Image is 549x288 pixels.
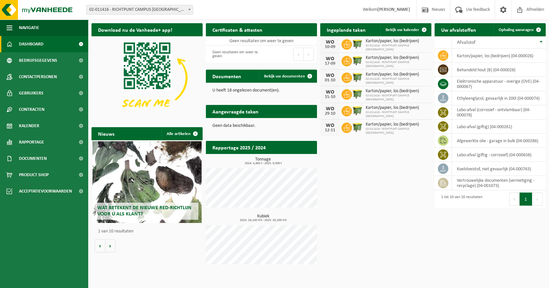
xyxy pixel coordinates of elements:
span: 02-011416 - RICHTPUNT CAMPUS [GEOGRAPHIC_DATA] [366,94,428,102]
td: labo-afval (giftig) (04-000261) [452,120,546,134]
img: Download de VHEPlus App [91,36,203,120]
img: WB-1100-HPE-GN-50 [352,72,363,83]
div: 10-09 [324,45,337,49]
img: WB-1100-HPE-GN-50 [352,122,363,133]
span: Gebruikers [19,85,43,101]
span: Karton/papier, los (bedrijven) [366,72,428,77]
span: 2024: 4,892 t - 2025: 0,000 t [209,162,317,165]
button: Vorige [95,239,105,252]
div: 01-10 [324,78,337,83]
td: elektronische apparatuur - overige (OVE) (04-000067) [452,77,546,91]
img: WB-1100-HPE-GN-50 [352,88,363,99]
div: WO [324,56,337,61]
span: 02-011416 - RICHTPUNT CAMPUS [GEOGRAPHIC_DATA] [366,60,428,68]
div: WO [324,106,337,111]
td: vertrouwelijke documenten (vernietiging - recyclage) (04-001073) [452,176,546,190]
button: Previous [293,48,304,61]
span: Acceptatievoorwaarden [19,183,72,199]
span: Documenten [19,150,47,167]
span: Karton/papier, los (bedrijven) [366,105,428,110]
span: Contactpersonen [19,69,57,85]
span: 02-011416 - RICHTPUNT CAMPUS [GEOGRAPHIC_DATA] [366,127,428,135]
div: Geen resultaten om weer te geven [209,47,258,61]
span: 02-011416 - RICHTPUNT CAMPUS HAMME - HAMME [86,5,193,15]
span: 02-011416 - RICHTPUNT CAMPUS [GEOGRAPHIC_DATA] [366,77,428,85]
h2: Rapportage 2025 / 2024 [206,141,272,154]
a: Ophaling aanvragen [493,23,545,36]
td: karton/papier, los (bedrijven) (04-000026) [452,49,546,63]
a: Alle artikelen [161,127,202,140]
div: WO [324,40,337,45]
td: afgewerkte olie - garage in bulk (04-000286) [452,134,546,148]
span: Contracten [19,101,44,118]
span: Karton/papier, los (bedrijven) [366,89,428,94]
div: WO [324,123,337,128]
span: 02-011416 - RICHTPUNT CAMPUS HAMME - HAMME [87,5,193,14]
h2: Uw afvalstoffen [435,23,483,36]
p: 1 van 10 resultaten [98,229,199,234]
span: Dashboard [19,36,43,52]
td: behandeld hout (B) (04-000028) [452,63,546,77]
div: 17-09 [324,61,337,66]
h3: Tonnage [209,157,317,165]
span: Ophaling aanvragen [499,28,534,32]
span: 02-011416 - RICHTPUNT CAMPUS [GEOGRAPHIC_DATA] [366,110,428,118]
a: Wat betekent de nieuwe RED-richtlijn voor u als klant? [92,141,201,223]
span: Bekijk uw documenten [264,74,305,78]
img: WB-1100-HPE-GN-50 [352,38,363,49]
td: koelvloeistof, niet gevaarlijk (04-000763) [452,162,546,176]
div: 29-10 [324,111,337,116]
div: WO [324,73,337,78]
span: 02-011416 - RICHTPUNT CAMPUS [GEOGRAPHIC_DATA] [366,44,428,52]
span: Karton/papier, los (bedrijven) [366,122,428,127]
span: Product Shop [19,167,49,183]
h2: Ingeplande taken [320,23,372,36]
span: Bekijk uw kalender [386,28,419,32]
span: Karton/papier, los (bedrijven) [366,39,428,44]
span: Kalender [19,118,39,134]
span: Wat betekent de nieuwe RED-richtlijn voor u als klant? [97,205,191,217]
img: WB-1100-HPE-GN-50 [352,55,363,66]
div: 12-11 [324,128,337,133]
td: ethyleenglycol, gevaarlijk in 200l (04-000074) [452,91,546,105]
h2: Certificaten & attesten [206,23,269,36]
p: Geen data beschikbaar. [212,124,310,128]
div: 1 tot 10 van 10 resultaten [438,192,482,206]
button: Volgende [105,239,115,252]
span: 2024: 26,240 m3 - 2025: 20,200 m3 [209,219,317,222]
h2: Aangevraagde taken [206,105,265,118]
span: Rapportage [19,134,44,150]
span: Bedrijfsgegevens [19,52,57,69]
button: Next [304,48,314,61]
button: Next [532,193,542,206]
button: Previous [509,193,520,206]
a: Bekijk uw documenten [259,70,316,83]
h2: Nieuws [91,127,121,140]
div: 15-10 [324,95,337,99]
h2: Documenten [206,70,248,82]
button: 1 [520,193,532,206]
td: labo-afval (giftig - corrosief) (04-000658) [452,148,546,162]
a: Bekijk rapportage [268,154,316,167]
img: WB-1100-HPE-GN-50 [352,105,363,116]
div: WO [324,90,337,95]
p: U heeft 18 ongelezen document(en). [212,88,310,93]
h2: Download nu de Vanheede+ app! [91,23,179,36]
span: Afvalstof [457,40,475,45]
span: Navigatie [19,20,39,36]
span: Karton/papier, los (bedrijven) [366,55,428,60]
strong: [PERSON_NAME] [377,7,410,12]
td: labo-afval (corrosief - ontvlambaar) (04-000078) [452,105,546,120]
a: Bekijk uw kalender [380,23,431,36]
h3: Kubiek [209,214,317,222]
td: Geen resultaten om weer te geven [206,36,317,45]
